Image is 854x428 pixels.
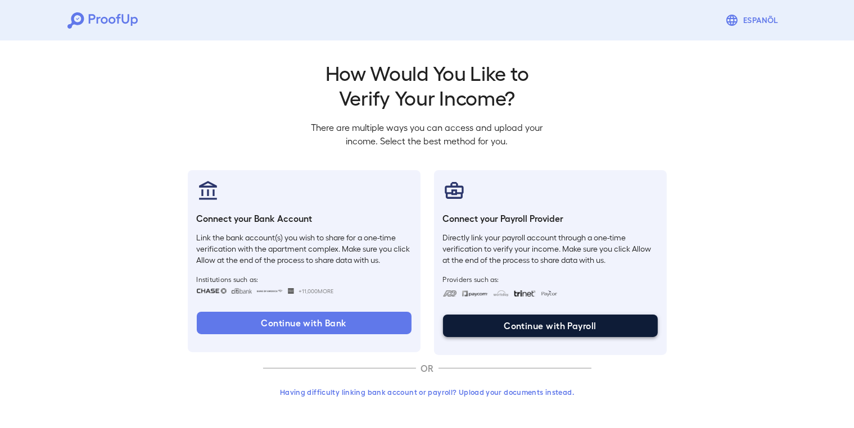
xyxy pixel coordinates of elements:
button: Having difficulty linking bank account or payroll? Upload your documents instead. [263,382,591,402]
button: Continue with Payroll [443,315,658,337]
img: adp.svg [443,290,457,297]
p: Link the bank account(s) you wish to share for a one-time verification with the apartment complex... [197,232,412,266]
img: bankOfAmerica.svg [256,288,283,294]
p: Directly link your payroll account through a one-time verification to verify your income. Make su... [443,232,658,266]
h2: How Would You Like to Verify Your Income? [302,60,552,110]
img: paycom.svg [462,290,489,297]
span: +11,000 More [299,286,333,295]
img: paycon.svg [540,290,558,297]
img: chase.svg [197,288,227,294]
img: workday.svg [493,290,509,297]
img: payrollProvider.svg [443,179,466,202]
span: Institutions such as: [197,275,412,284]
img: bankAccount.svg [197,179,219,202]
span: Providers such as: [443,275,658,284]
button: Espanõl [721,9,787,31]
img: wellsfargo.svg [288,288,294,294]
h6: Connect your Bank Account [197,212,412,225]
p: OR [416,362,439,375]
p: There are multiple ways you can access and upload your income. Select the best method for you. [302,121,552,148]
img: trinet.svg [514,290,536,297]
h6: Connect your Payroll Provider [443,212,658,225]
img: citibank.svg [231,288,252,294]
button: Continue with Bank [197,312,412,334]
